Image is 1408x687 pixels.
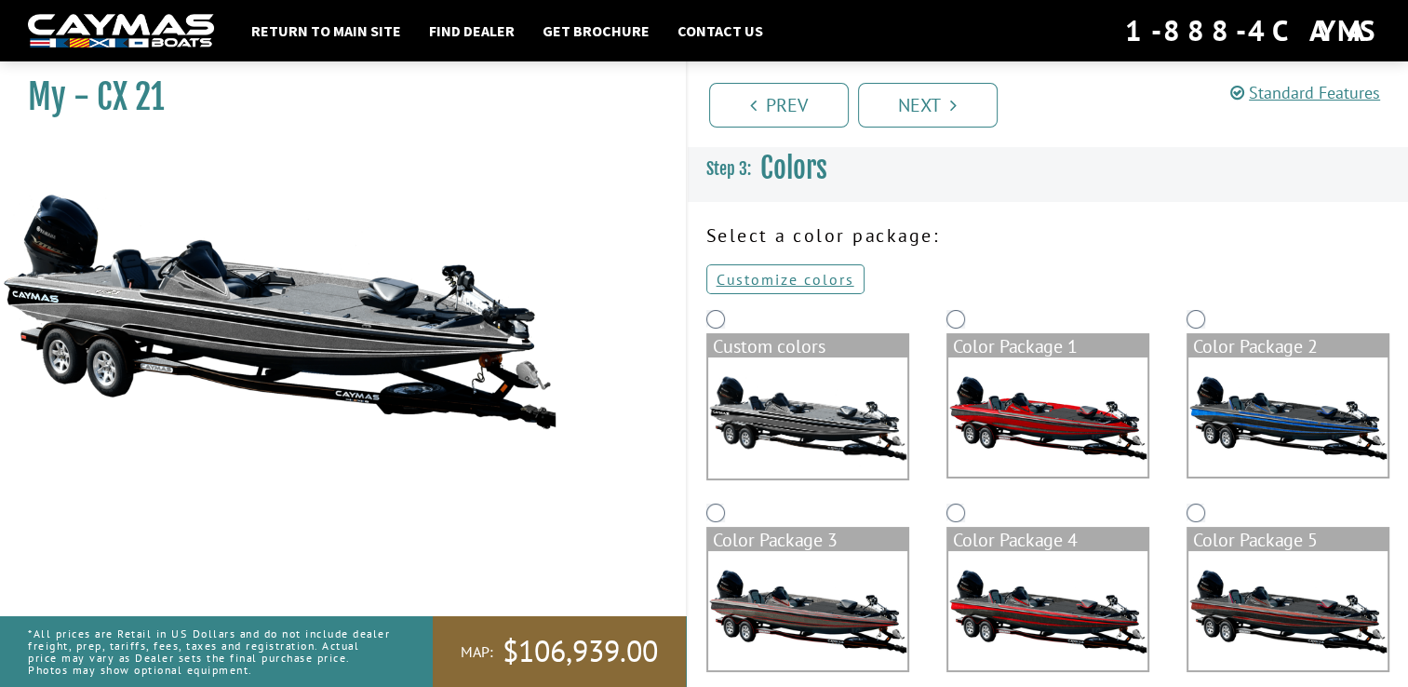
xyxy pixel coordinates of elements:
a: MAP:$106,939.00 [433,616,686,687]
div: Color Package 1 [948,335,1147,357]
div: 1-888-4CAYMAS [1125,10,1380,51]
div: Color Package 2 [1188,335,1388,357]
span: $106,939.00 [503,632,658,671]
a: Contact Us [668,19,772,43]
p: *All prices are Retail in US Dollars and do not include dealer freight, prep, tariffs, fees, taxe... [28,618,391,686]
a: Get Brochure [533,19,659,43]
img: color_package_332.png [948,357,1147,477]
p: Select a color package: [706,222,1390,249]
a: Find Dealer [420,19,524,43]
a: Standard Features [1230,82,1380,103]
a: Customize colors [706,264,865,294]
img: cx-Base-Layer.png [708,357,907,478]
img: white-logo-c9c8dbefe5ff5ceceb0f0178aa75bf4bb51f6bca0971e226c86eb53dfe498488.png [28,14,214,48]
a: Next [858,83,998,128]
img: color_package_334.png [708,551,907,670]
img: color_package_335.png [948,551,1147,670]
span: MAP: [461,642,493,662]
img: color_package_333.png [1188,357,1388,477]
a: Prev [709,83,849,128]
div: Color Package 3 [708,529,907,551]
h1: My - CX 21 [28,76,639,118]
div: Color Package 5 [1188,529,1388,551]
img: color_package_336.png [1188,551,1388,670]
a: Return to main site [242,19,410,43]
div: Color Package 4 [948,529,1147,551]
div: Custom colors [708,335,907,357]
